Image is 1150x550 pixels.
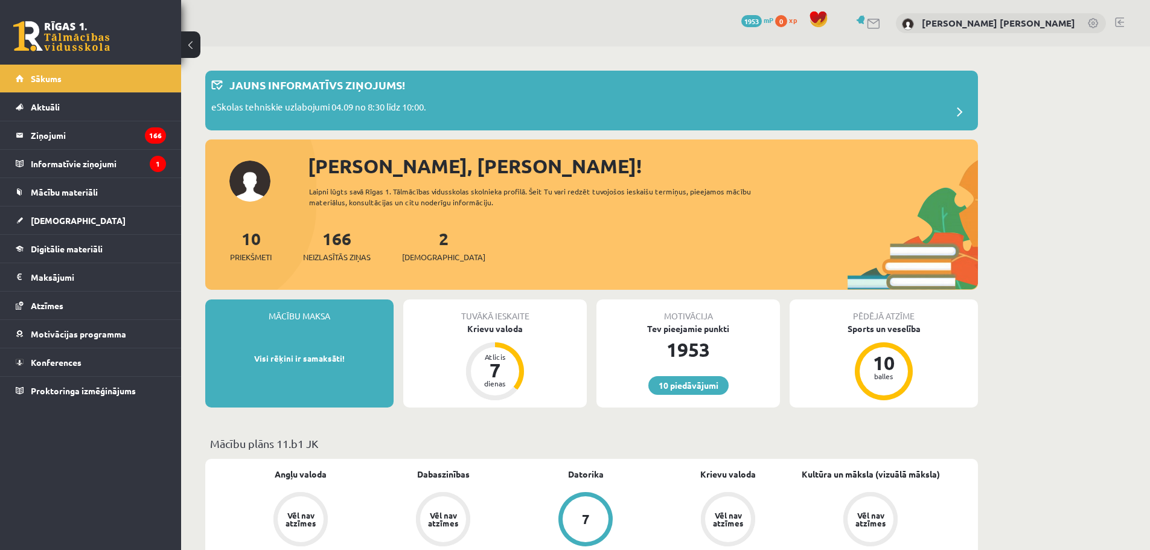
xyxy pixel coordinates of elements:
[790,322,978,335] div: Sports un veselība
[596,322,780,335] div: Tev pieejamie punkti
[31,263,166,291] legend: Maksājumi
[31,150,166,177] legend: Informatīvie ziņojumi
[211,353,388,365] p: Visi rēķini ir samaksāti!
[150,156,166,172] i: 1
[284,511,318,527] div: Vēl nav atzīmes
[31,73,62,84] span: Sākums
[711,511,745,527] div: Vēl nav atzīmes
[426,511,460,527] div: Vēl nav atzīmes
[31,357,81,368] span: Konferences
[741,15,773,25] a: 1953 mP
[210,435,973,452] p: Mācību plāns 11.b1 JK
[31,385,136,396] span: Proktoringa izmēģinājums
[657,492,799,549] a: Vēl nav atzīmes
[16,206,166,234] a: [DEMOGRAPHIC_DATA]
[403,299,587,322] div: Tuvākā ieskaite
[866,353,902,373] div: 10
[16,263,166,291] a: Maksājumi
[211,77,972,124] a: Jauns informatīvs ziņojums! eSkolas tehniskie uzlabojumi 04.09 no 8:30 līdz 10:00.
[764,15,773,25] span: mP
[477,360,513,380] div: 7
[16,348,166,376] a: Konferences
[477,353,513,360] div: Atlicis
[308,152,978,181] div: [PERSON_NAME], [PERSON_NAME]!
[145,127,166,144] i: 166
[31,121,166,149] legend: Ziņojumi
[700,468,756,481] a: Krievu valoda
[303,251,371,263] span: Neizlasītās ziņas
[31,328,126,339] span: Motivācijas programma
[16,377,166,405] a: Proktoringa izmēģinājums
[477,380,513,387] div: dienas
[403,322,587,402] a: Krievu valoda Atlicis 7 dienas
[275,468,327,481] a: Angļu valoda
[16,65,166,92] a: Sākums
[741,15,762,27] span: 1953
[229,77,405,93] p: Jauns informatīvs ziņojums!
[31,215,126,226] span: [DEMOGRAPHIC_DATA]
[403,322,587,335] div: Krievu valoda
[16,93,166,121] a: Aktuāli
[230,251,272,263] span: Priekšmeti
[31,300,63,311] span: Atzīmes
[16,178,166,206] a: Mācību materiāli
[775,15,803,25] a: 0 xp
[854,511,887,527] div: Vēl nav atzīmes
[211,100,426,117] p: eSkolas tehniskie uzlabojumi 04.09 no 8:30 līdz 10:00.
[866,373,902,380] div: balles
[402,228,485,263] a: 2[DEMOGRAPHIC_DATA]
[648,376,729,395] a: 10 piedāvājumi
[205,299,394,322] div: Mācību maksa
[309,186,773,208] div: Laipni lūgts savā Rīgas 1. Tālmācības vidusskolas skolnieka profilā. Šeit Tu vari redzēt tuvojošo...
[902,18,914,30] img: Aleks Aleksejs Čertogonovs
[417,468,470,481] a: Dabaszinības
[568,468,604,481] a: Datorika
[16,320,166,348] a: Motivācijas programma
[372,492,514,549] a: Vēl nav atzīmes
[775,15,787,27] span: 0
[229,492,372,549] a: Vēl nav atzīmes
[31,187,98,197] span: Mācību materiāli
[802,468,940,481] a: Kultūra un māksla (vizuālā māksla)
[596,299,780,322] div: Motivācija
[16,150,166,177] a: Informatīvie ziņojumi1
[582,513,590,526] div: 7
[402,251,485,263] span: [DEMOGRAPHIC_DATA]
[16,235,166,263] a: Digitālie materiāli
[922,17,1075,29] a: [PERSON_NAME] [PERSON_NAME]
[789,15,797,25] span: xp
[799,492,942,549] a: Vēl nav atzīmes
[596,335,780,364] div: 1953
[16,121,166,149] a: Ziņojumi166
[303,228,371,263] a: 166Neizlasītās ziņas
[790,299,978,322] div: Pēdējā atzīme
[790,322,978,402] a: Sports un veselība 10 balles
[514,492,657,549] a: 7
[31,101,60,112] span: Aktuāli
[13,21,110,51] a: Rīgas 1. Tālmācības vidusskola
[16,292,166,319] a: Atzīmes
[31,243,103,254] span: Digitālie materiāli
[230,228,272,263] a: 10Priekšmeti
